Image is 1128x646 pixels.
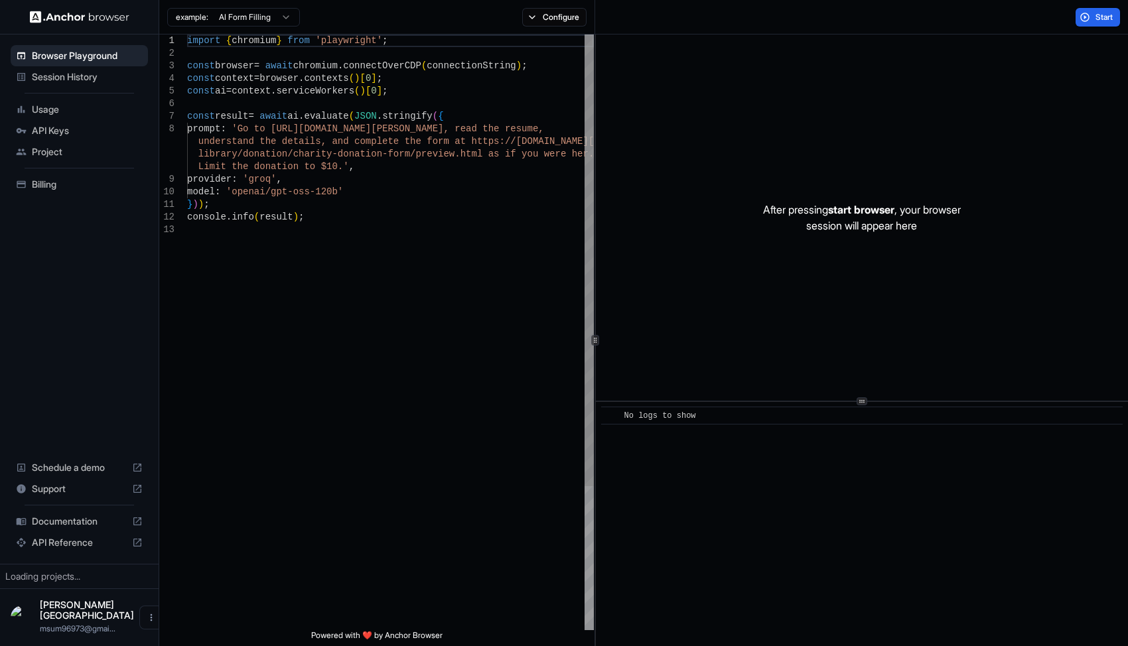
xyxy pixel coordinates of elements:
div: 7 [159,110,175,123]
p: After pressing , your browser session will appear here [763,202,961,233]
span: . [338,60,343,71]
span: ) [192,199,198,210]
span: browser [259,73,299,84]
span: ttps://[DOMAIN_NAME][URL] [477,136,616,147]
span: ) [293,212,299,222]
span: understand the details, and complete the form at h [198,136,477,147]
span: 'playwright' [315,35,382,46]
span: JSON [354,111,377,121]
span: Start [1095,12,1114,23]
span: connectOverCDP [343,60,421,71]
div: Browser Playground [11,45,148,66]
span: : [232,174,237,184]
span: Browser Playground [32,49,143,62]
div: Usage [11,99,148,120]
span: ; [299,212,304,222]
div: Schedule a demo [11,457,148,478]
span: ; [382,35,388,46]
div: 9 [159,173,175,186]
span: ] [377,86,382,96]
span: ad the resume, [466,123,544,134]
span: contexts [304,73,348,84]
span: const [187,111,215,121]
span: . [299,111,304,121]
span: const [187,86,215,96]
span: chromium [232,35,276,46]
div: 5 [159,85,175,97]
span: library/donation/charity-donation-form/preview.htm [198,149,477,159]
span: ; [522,60,527,71]
div: API Reference [11,532,148,553]
span: = [248,111,253,121]
div: Project [11,141,148,162]
button: Start [1076,8,1120,27]
span: ( [349,73,354,84]
span: ) [198,199,204,210]
span: ​ [608,409,614,422]
div: 12 [159,211,175,224]
img: MR. Masum [11,606,35,629]
span: 'openai/gpt-oss-120b' [226,186,343,197]
span: l as if you were her. [477,149,594,159]
button: Open menu [139,606,163,629]
div: 11 [159,198,175,211]
span: 0 [366,73,371,84]
span: 0 [371,86,376,96]
span: prompt [187,123,220,134]
span: from [287,35,310,46]
span: provider [187,174,232,184]
span: { [438,111,443,121]
div: 6 [159,97,175,110]
span: API Keys [32,124,143,137]
span: ( [421,60,427,71]
span: connectionString [427,60,516,71]
div: 10 [159,186,175,198]
span: . [299,73,304,84]
span: ) [516,60,522,71]
span: ai [215,86,226,96]
span: ; [204,199,209,210]
span: . [226,212,232,222]
span: example: [176,12,208,23]
span: . [377,111,382,121]
span: MR. Masum [40,599,134,621]
span: = [226,86,232,96]
span: await [265,60,293,71]
span: Project [32,145,143,159]
span: info [232,212,254,222]
div: 8 [159,123,175,135]
span: [ [360,73,365,84]
span: const [187,73,215,84]
span: evaluate [304,111,348,121]
span: ) [354,73,360,84]
span: Limit the donation to $10.' [198,161,349,172]
span: Session History [32,70,143,84]
span: = [254,73,259,84]
span: start browser [828,203,894,216]
span: { [226,35,232,46]
span: await [259,111,287,121]
div: API Keys [11,120,148,141]
span: [ [366,86,371,96]
span: Powered with ❤️ by Anchor Browser [311,630,443,646]
span: serviceWorkers [276,86,354,96]
span: , [349,161,354,172]
span: ) [360,86,365,96]
span: 'groq' [243,174,276,184]
span: stringify [382,111,433,121]
span: : [215,186,220,197]
span: Documentation [32,515,127,528]
span: ] [371,73,376,84]
div: Session History [11,66,148,88]
span: Usage [32,103,143,116]
span: Billing [32,178,143,191]
span: msum96973@gmail.com [40,623,115,633]
span: context [215,73,254,84]
div: 3 [159,60,175,72]
span: Support [32,482,127,495]
span: ( [254,212,259,222]
span: ai [287,111,299,121]
span: . [271,86,276,96]
span: , [276,174,281,184]
span: chromium [293,60,338,71]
